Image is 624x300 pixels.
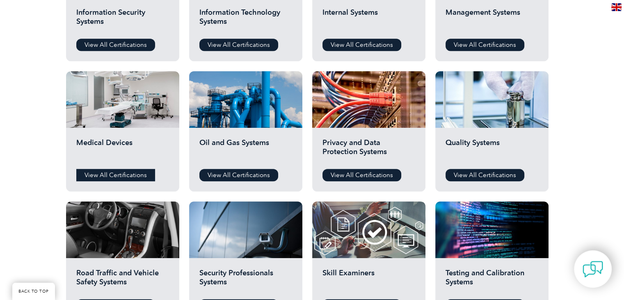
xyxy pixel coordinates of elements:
a: View All Certifications [446,39,524,51]
a: View All Certifications [322,169,401,181]
img: contact-chat.png [583,259,603,279]
a: View All Certifications [76,169,155,181]
a: View All Certifications [199,39,278,51]
h2: Testing and Calibration Systems [446,268,538,293]
img: en [611,3,622,11]
a: View All Certifications [199,169,278,181]
h2: Privacy and Data Protection Systems [322,138,415,163]
h2: Information Technology Systems [199,8,292,32]
a: BACK TO TOP [12,283,55,300]
h2: Skill Examiners [322,268,415,293]
a: View All Certifications [446,169,524,181]
h2: Road Traffic and Vehicle Safety Systems [76,268,169,293]
h2: Quality Systems [446,138,538,163]
a: View All Certifications [322,39,401,51]
h2: Internal Systems [322,8,415,32]
h2: Oil and Gas Systems [199,138,292,163]
h2: Security Professionals Systems [199,268,292,293]
h2: Management Systems [446,8,538,32]
h2: Information Security Systems [76,8,169,32]
h2: Medical Devices [76,138,169,163]
a: View All Certifications [76,39,155,51]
